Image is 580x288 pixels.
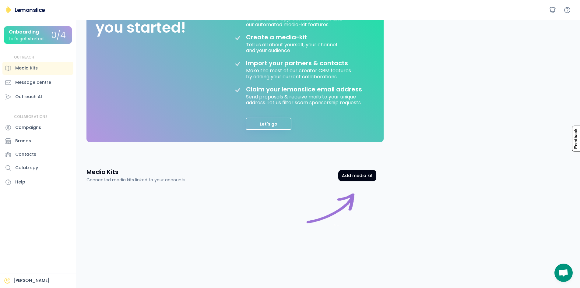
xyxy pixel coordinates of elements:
[15,94,42,100] div: Outreach AI
[15,138,31,144] div: Brands
[246,34,322,41] div: Create a media-kit
[86,177,186,183] div: Connected media kits linked to your accounts.
[15,124,41,131] div: Campaigns
[9,29,39,35] div: Onboarding
[246,59,348,67] div: Import your partners & contacts
[13,278,50,284] div: [PERSON_NAME]
[5,6,12,13] img: Lemonslice
[246,93,368,105] div: Send proposals & receive mails to your unique address. Let us filter scam sponsorship requests
[15,6,45,14] div: Lemonslice
[246,118,291,130] button: Let's go
[51,31,66,40] div: 0/4
[15,151,36,158] div: Contacts
[96,2,186,37] div: Let's get you started!
[15,79,51,86] div: Message centre
[246,86,362,93] div: Claim your lemonslice email address
[554,264,573,282] a: Open chat
[9,37,46,41] div: Let's get started...
[338,170,376,181] button: Add media kit
[15,65,38,71] div: Media Kits
[15,165,38,171] div: Colab spy
[14,114,47,119] div: COLLABORATIONS
[14,55,34,60] div: OUTREACH
[86,168,118,176] h3: Media Kits
[246,67,352,79] div: Make the most of our creator CRM features by adding your current collaborations
[15,179,25,185] div: Help
[303,190,358,245] img: connect%20image%20purple.gif
[303,190,358,245] div: Start here
[246,15,343,27] div: Unlock Colab-Spy, Outreach emails and our automated media-kit features
[246,41,338,53] div: Tell us all about yourself, your channel and your audience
